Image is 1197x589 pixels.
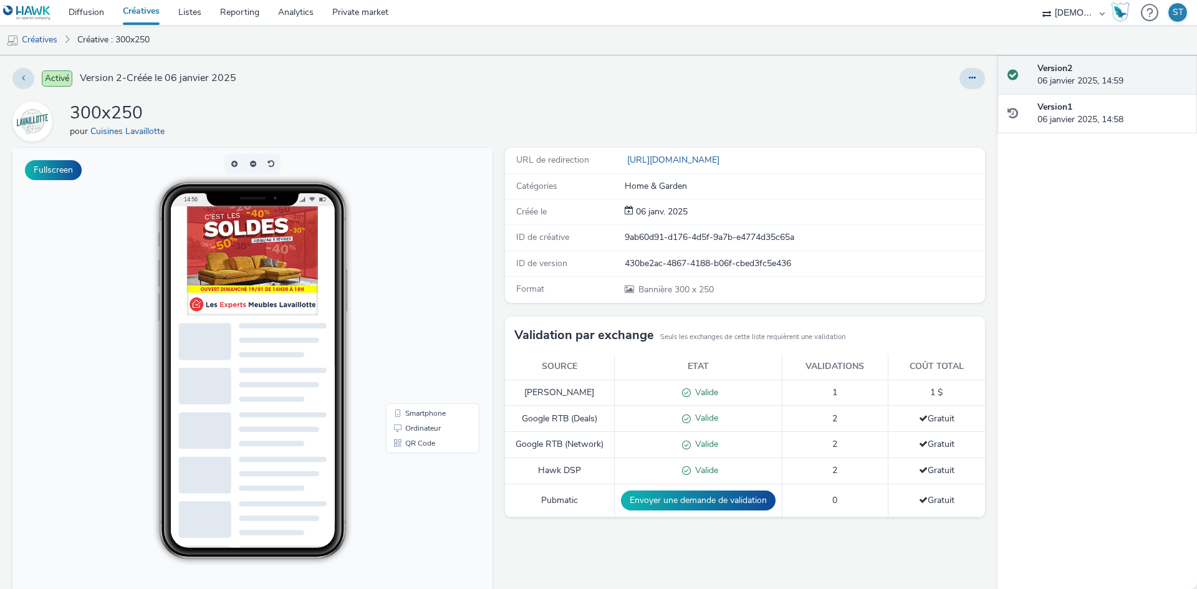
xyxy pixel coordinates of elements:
[919,464,954,476] span: Gratuit
[919,494,954,506] span: Gratuit
[1111,2,1130,22] img: Hawk Academy
[90,125,170,137] a: Cuisines Lavaillotte
[638,284,675,295] span: Bannière
[625,154,724,166] a: [URL][DOMAIN_NAME]
[516,231,569,243] span: ID de créative
[633,206,688,218] div: Création 06 janvier 2025, 14:58
[625,257,984,270] div: 430be2ac-4867-4188-b06f-cbed3fc5e436
[516,206,547,218] span: Créée le
[6,34,19,47] img: mobile
[691,464,718,476] span: Valide
[393,277,428,284] span: Ordinateur
[832,438,837,450] span: 2
[919,413,954,424] span: Gratuit
[71,25,156,55] a: Créative : 300x250
[505,354,614,380] th: Source
[514,326,654,345] h3: Validation par exchange
[832,464,837,476] span: 2
[832,413,837,424] span: 2
[516,180,557,192] span: Catégories
[930,386,943,398] span: 1 $
[888,354,985,380] th: Coût total
[621,491,776,510] button: Envoyer une demande de validation
[919,438,954,450] span: Gratuit
[42,70,72,87] span: Activé
[175,59,305,168] img: Advertisement preview
[516,154,589,166] span: URL de redirection
[1037,101,1072,113] strong: Version 1
[70,125,90,137] span: pour
[832,386,837,398] span: 1
[625,180,984,193] div: Home & Garden
[516,257,567,269] span: ID de version
[516,283,544,295] span: Format
[376,273,464,288] li: Ordinateur
[25,160,82,180] button: Fullscreen
[505,432,614,458] td: Google RTB (Network)
[1037,101,1187,127] div: 06 janvier 2025, 14:58
[505,380,614,406] td: [PERSON_NAME]
[832,494,837,506] span: 0
[376,258,464,273] li: Smartphone
[1037,62,1187,88] div: 06 janvier 2025, 14:59
[393,292,423,299] span: QR Code
[1037,62,1072,74] strong: Version 2
[12,115,57,127] a: Cuisines Lavaillotte
[70,102,170,125] h1: 300x250
[1173,3,1183,22] div: ST
[625,231,984,244] div: 9ab60d91-d176-4d5f-9a7b-e4774d35c65a
[505,406,614,432] td: Google RTB (Deals)
[691,412,718,424] span: Valide
[614,354,782,380] th: Etat
[660,332,845,342] small: Seuls les exchanges de cette liste requièrent une validation
[14,103,50,140] img: Cuisines Lavaillotte
[376,288,464,303] li: QR Code
[3,5,51,21] img: undefined Logo
[691,438,718,450] span: Valide
[782,354,888,380] th: Validations
[691,386,718,398] span: Valide
[505,458,614,484] td: Hawk DSP
[393,262,433,269] span: Smartphone
[637,284,714,295] span: 300 x 250
[80,71,236,85] span: Version 2 - Créée le 06 janvier 2025
[171,48,185,55] span: 14:56
[633,206,688,218] span: 06 janv. 2025
[505,484,614,517] td: Pubmatic
[1111,2,1135,22] a: Hawk Academy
